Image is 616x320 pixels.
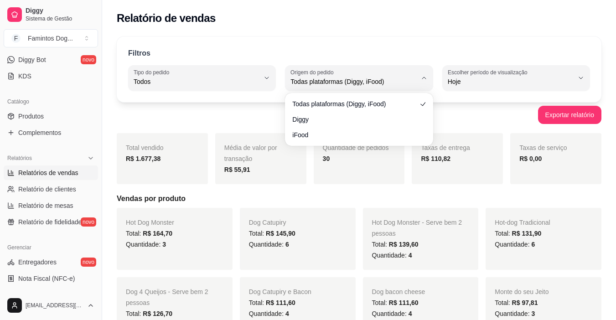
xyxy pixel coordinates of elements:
[18,290,68,299] span: Controle de caixa
[409,252,412,259] span: 4
[285,310,289,317] span: 4
[11,34,21,43] span: F
[372,288,425,295] span: Dog bacon cheese
[538,106,601,124] button: Exportar relatório
[372,241,419,248] span: Total:
[249,288,311,295] span: Dog Catupiry e Bacon
[7,155,32,162] span: Relatórios
[26,7,94,15] span: Diggy
[28,34,73,43] div: Famintos Dog ...
[323,144,389,151] span: Quantidade de pedidos
[495,219,550,226] span: Hot-dog Tradicional
[372,252,412,259] span: Quantidade:
[512,299,538,306] span: R$ 97,81
[18,201,73,210] span: Relatório de mesas
[292,115,416,124] span: Diggy
[117,193,601,204] h5: Vendas por produto
[421,144,470,151] span: Taxas de entrega
[134,77,259,86] span: Todos
[117,11,216,26] h2: Relatório de vendas
[126,155,160,162] strong: R$ 1.677,38
[162,241,166,248] span: 3
[18,258,57,267] span: Entregadores
[323,155,330,162] strong: 30
[26,15,94,22] span: Sistema de Gestão
[372,310,412,317] span: Quantidade:
[512,230,542,237] span: R$ 131,90
[18,112,44,121] span: Produtos
[4,94,98,109] div: Catálogo
[372,299,419,306] span: Total:
[519,155,542,162] strong: R$ 0,00
[290,68,336,76] label: Origem do pedido
[531,241,535,248] span: 6
[292,130,416,139] span: iFood
[495,241,535,248] span: Quantidade:
[531,310,535,317] span: 3
[249,299,295,306] span: Total:
[18,274,75,283] span: Nota Fiscal (NFC-e)
[4,240,98,255] div: Gerenciar
[249,241,289,248] span: Quantidade:
[18,185,76,194] span: Relatório de clientes
[389,299,419,306] span: R$ 111,60
[128,48,150,59] p: Filtros
[495,299,538,306] span: Total:
[126,310,172,317] span: Total:
[143,230,172,237] span: R$ 164,70
[389,241,419,248] span: R$ 139,60
[18,72,31,81] span: KDS
[448,68,530,76] label: Escolher período de visualização
[18,217,82,227] span: Relatório de fidelidade
[519,144,567,151] span: Taxas de serviço
[18,128,61,137] span: Complementos
[495,310,535,317] span: Quantidade:
[266,299,295,306] span: R$ 111,60
[4,29,98,47] button: Select a team
[409,310,412,317] span: 4
[143,310,172,317] span: R$ 126,70
[266,230,295,237] span: R$ 145,90
[26,302,83,309] span: [EMAIL_ADDRESS][DOMAIN_NAME]
[18,168,78,177] span: Relatórios de vendas
[224,144,277,162] span: Média de valor por transação
[126,241,166,248] span: Quantidade:
[126,144,164,151] span: Total vendido
[126,219,174,226] span: Hot Dog Monster
[448,77,574,86] span: Hoje
[495,288,549,295] span: Monte do seu Jeito
[249,310,289,317] span: Quantidade:
[134,68,172,76] label: Tipo do pedido
[285,241,289,248] span: 6
[292,99,416,108] span: Todas plataformas (Diggy, iFood)
[126,288,208,306] span: Dog 4 Queijos - Serve bem 2 pessoas
[224,166,250,173] strong: R$ 55,91
[249,230,295,237] span: Total:
[372,219,462,237] span: Hot Dog Monster - Serve bem 2 pessoas
[421,155,450,162] strong: R$ 110,82
[290,77,416,86] span: Todas plataformas (Diggy, iFood)
[18,55,46,64] span: Diggy Bot
[126,230,172,237] span: Total:
[249,219,286,226] span: Dog Catupiry
[495,230,541,237] span: Total:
